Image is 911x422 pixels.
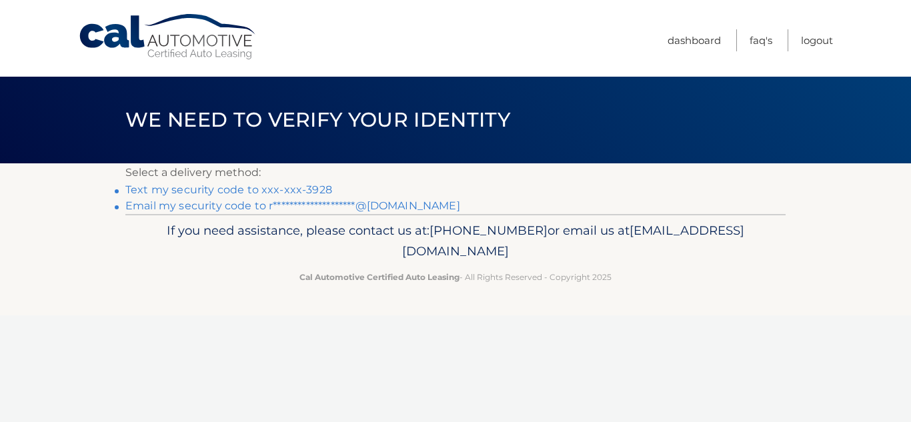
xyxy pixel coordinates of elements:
a: Dashboard [668,29,721,51]
a: Logout [801,29,833,51]
span: We need to verify your identity [125,107,510,132]
a: Cal Automotive [78,13,258,61]
p: - All Rights Reserved - Copyright 2025 [134,270,777,284]
p: If you need assistance, please contact us at: or email us at [134,220,777,263]
p: Select a delivery method: [125,163,786,182]
strong: Cal Automotive Certified Auto Leasing [299,272,460,282]
span: [PHONE_NUMBER] [429,223,548,238]
a: FAQ's [750,29,772,51]
a: Text my security code to xxx-xxx-3928 [125,183,332,196]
